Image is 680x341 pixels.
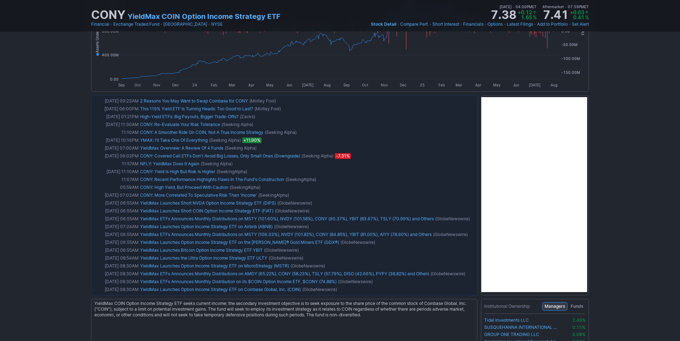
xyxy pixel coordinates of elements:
span: (GlobeNewswire) [269,255,303,262]
span: % [585,14,589,20]
span: 2.49% [572,317,586,323]
a: High-Yield ETFs: Big Payouts, Bigger Trade-Offs? [140,114,238,119]
span: • [484,21,487,28]
a: YieldMax Launches Short COIN Option Income Strategy ETF (FIAT) [140,208,273,214]
a: CONY: A Smoother Ride On COIN, Not A True Income Strategy [140,130,263,135]
span: • [503,21,506,28]
span: (Seeking Alpha) [209,137,241,144]
tspan: Apr [248,83,254,87]
a: 2 Reasons You May Want to Swap Coinbase for CONY [140,98,248,104]
span: 0.41 [570,15,589,20]
span: • [569,21,571,28]
span: (GlobeNewswire) [275,207,309,215]
a: YieldMax Launches Option Income Strategy ETF on Coinbase Global, Inc. (COIN) [140,287,301,292]
tspan: Mar [229,83,235,87]
a: CONY: More Correlated To Speculative Risk Than 'Income' [140,192,257,198]
td: [DATE] 06:55AM [93,215,139,223]
a: Latest Filings [507,21,533,28]
span: (SeekingAlpha) [286,176,316,183]
a: YMAX: I'll Take One Of Everything [140,137,208,143]
span: • [429,21,432,28]
span: (GlobeNewswire) [435,215,470,222]
a: Tidal Investments LLC [484,317,560,323]
span: • [160,21,163,28]
tspan: Assets Under Management [95,6,99,53]
td: [DATE] 07:24AM [93,223,139,231]
a: This 119% Yield ETF Is Turning Heads: Too Good to Last? [140,106,253,111]
a: YieldMax Launches Option Income Strategy ETF on Airbnb (ABNB) [140,224,273,229]
a: GROUP ONE TRADING LLC [484,332,560,337]
tspan: 800.00M [102,29,119,33]
td: [DATE] 06:55AM [93,246,139,254]
span: • [460,21,462,28]
span: +11.90% [242,137,262,143]
td: [DATE] 08:54AM [93,254,139,262]
tspan: Sep [343,83,350,87]
td: [DATE] 08:30AM [93,286,139,294]
span: (GlobeNewswire) [302,286,337,293]
span: (SeekingAlpha) [217,168,247,175]
td: [DATE] 06:55AM [93,239,139,246]
a: YieldMax ETFs Announces Monthly Distributions on MSTY (101.60%), NVDY (101.58%), CONY (90.37%), Y... [140,216,434,221]
span: Funds [571,303,583,310]
tspan: -50.00M [561,42,577,47]
h1: CONY [91,9,125,21]
a: SUSQUEHANNA INTERNATIONAL GROUP, LLP [484,325,560,330]
tspan: Dec [172,83,179,87]
tspan: ● [95,53,99,56]
tspan: [DATE] [529,83,541,87]
span: Aftermarket 07:59PM ET [542,4,589,10]
span: (GlobeNewswire) [433,231,468,238]
tspan: Feb [211,83,217,87]
span: (GlobeNewswire) [338,278,373,285]
td: [DATE] 09:23AM [93,97,139,105]
td: [DATE] 08:30AM [93,270,139,278]
span: Latest Filings [507,21,533,27]
a: Set Alert [572,21,589,28]
button: Managers [542,302,567,311]
span: • [565,5,567,9]
td: 05:59AM [93,184,139,191]
a: YieldMax Launches Option Income Strategy ETF on the [PERSON_NAME]® Gold Miners ETF (GDX®) [140,240,339,245]
a: Exchange Traded Fund [113,21,159,28]
button: Funds [568,302,586,311]
a: YieldMax ETFs Announces Monthly Distributions on MSTY (106.33%), NVDY (101.82%), CONY (84.85%), Y... [140,232,432,237]
span: (Seeking Alpha) [225,145,257,152]
span: (Seeking Alpha) [265,129,297,136]
a: Add to Portfolio [537,21,568,28]
span: (Motley Fool) [254,105,281,112]
span: 1.65 [518,15,537,20]
tspan: Dec [400,83,407,87]
td: [DATE] 06:55AM [93,199,139,207]
td: [DATE] 01:21PM [93,113,139,121]
tspan: 0.00 [561,29,570,33]
tspan: Feb [438,83,445,87]
td: [DATE] 11:10AM [93,168,139,176]
td: [DATE] 11:30AM [93,121,139,129]
tspan: 25 [420,83,425,87]
span: (GlobeNewswire) [341,239,375,246]
a: YieldMax Launches Short NVDA Option Income Strategy ETF (DIPS) [140,200,276,206]
a: Compare Perf. [400,21,428,28]
tspan: [DATE] [302,83,314,87]
td: 11:10AM [93,129,139,136]
td: 11:07AM [93,176,139,184]
a: YieldMax ETFs Announces Monthly Distribution on its $COIN Option Income ETF, $CONY (74.88%) [140,279,337,284]
a: NYSE [211,21,223,28]
span: (Motley Fool) [249,97,276,105]
td: [DATE] 08:30AM [93,278,139,286]
tspan: Jun [513,83,519,87]
span: • [110,21,113,28]
td: [DATE] 07:00AM [93,144,139,152]
td: [DATE] 06:00PM [93,105,139,113]
tspan: -150.00M [561,70,580,75]
tspan: Jun [286,83,292,87]
td: [DATE] 06:55AM [93,231,139,239]
a: Financials [463,21,483,28]
td: [DATE] 10:16PM [93,136,139,144]
td: [DATE] 06:02PM [93,152,139,160]
a: [GEOGRAPHIC_DATA] [163,21,207,28]
span: Managers [545,303,565,310]
a: YieldMax Launches the Ultra Option Income Strategy ETF ULTY [140,255,267,261]
span: -7.31% [335,153,351,159]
